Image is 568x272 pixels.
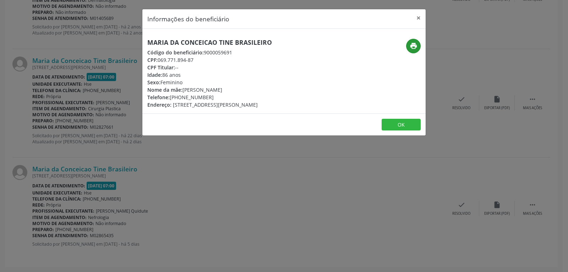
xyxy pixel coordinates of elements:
[147,71,162,78] span: Idade:
[147,57,158,63] span: CPF:
[410,42,417,50] i: print
[147,49,204,56] span: Código do beneficiário:
[147,49,272,56] div: 9000059691
[147,94,272,101] div: [PHONE_NUMBER]
[147,101,171,108] span: Endereço:
[147,56,272,64] div: 069.771.894-87
[147,79,272,86] div: Feminino
[147,39,272,46] h5: Maria da Conceicao Tine Brasileiro
[406,39,421,53] button: print
[411,9,426,27] button: Close
[147,94,170,101] span: Telefone:
[147,14,229,23] h5: Informações do beneficiário
[147,71,272,79] div: 86 anos
[147,86,182,93] span: Nome da mãe:
[173,101,258,108] span: [STREET_ADDRESS][PERSON_NAME]
[147,86,272,94] div: [PERSON_NAME]
[147,64,272,71] div: --
[147,79,160,86] span: Sexo:
[382,119,421,131] button: OK
[147,64,175,71] span: CPF Titular:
